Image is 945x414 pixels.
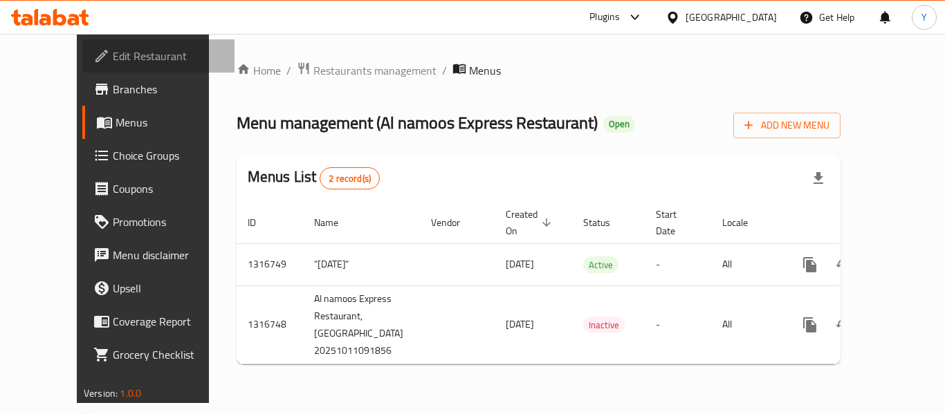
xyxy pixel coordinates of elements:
[82,205,235,238] a: Promotions
[297,62,437,79] a: Restaurants management
[113,346,223,363] span: Grocery Checklist
[656,206,695,239] span: Start Date
[120,384,141,402] span: 1.0.0
[82,172,235,205] a: Coupons
[314,214,356,231] span: Name
[113,313,223,330] span: Coverage Report
[82,338,235,371] a: Grocery Checklist
[82,39,235,73] a: Edit Restaurant
[603,118,635,130] span: Open
[82,305,235,338] a: Coverage Report
[827,308,860,341] button: Change Status
[603,116,635,133] div: Open
[82,139,235,172] a: Choice Groups
[237,62,281,79] a: Home
[589,9,620,26] div: Plugins
[431,214,478,231] span: Vendor
[303,243,420,285] td: "[DATE]"
[237,243,303,285] td: 1316749
[113,280,223,297] span: Upsell
[722,214,766,231] span: Locale
[82,272,235,305] a: Upsell
[237,107,598,138] span: Menu management ( Al namoos Express Restaurant )
[921,10,927,25] span: Y
[686,10,777,25] div: [GEOGRAPHIC_DATA]
[116,114,223,131] span: Menus
[645,243,711,285] td: -
[793,248,827,281] button: more
[469,62,501,79] span: Menus
[113,48,223,64] span: Edit Restaurant
[733,113,841,138] button: Add New Menu
[237,62,841,79] nav: breadcrumb
[286,62,291,79] li: /
[313,62,437,79] span: Restaurants management
[82,73,235,106] a: Branches
[583,257,618,273] span: Active
[802,162,835,195] div: Export file
[113,81,223,97] span: Branches
[248,167,380,189] h2: Menus List
[506,255,534,273] span: [DATE]
[320,167,380,189] div: Total records count
[237,285,303,364] td: 1316748
[793,308,827,341] button: more
[113,147,223,164] span: Choice Groups
[711,285,782,364] td: All
[506,206,556,239] span: Created On
[320,172,379,185] span: 2 record(s)
[113,214,223,230] span: Promotions
[645,285,711,364] td: -
[113,180,223,197] span: Coupons
[442,62,447,79] li: /
[237,202,937,364] table: enhanced table
[248,214,274,231] span: ID
[782,202,937,244] th: Actions
[84,384,118,402] span: Version:
[583,317,625,333] span: Inactive
[303,285,420,364] td: Al namoos Express Restaurant,[GEOGRAPHIC_DATA] 20251011091856
[82,238,235,272] a: Menu disclaimer
[711,243,782,285] td: All
[744,117,829,134] span: Add New Menu
[82,106,235,139] a: Menus
[827,248,860,281] button: Change Status
[583,317,625,333] div: Inactive
[506,315,534,333] span: [DATE]
[583,214,628,231] span: Status
[113,247,223,263] span: Menu disclaimer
